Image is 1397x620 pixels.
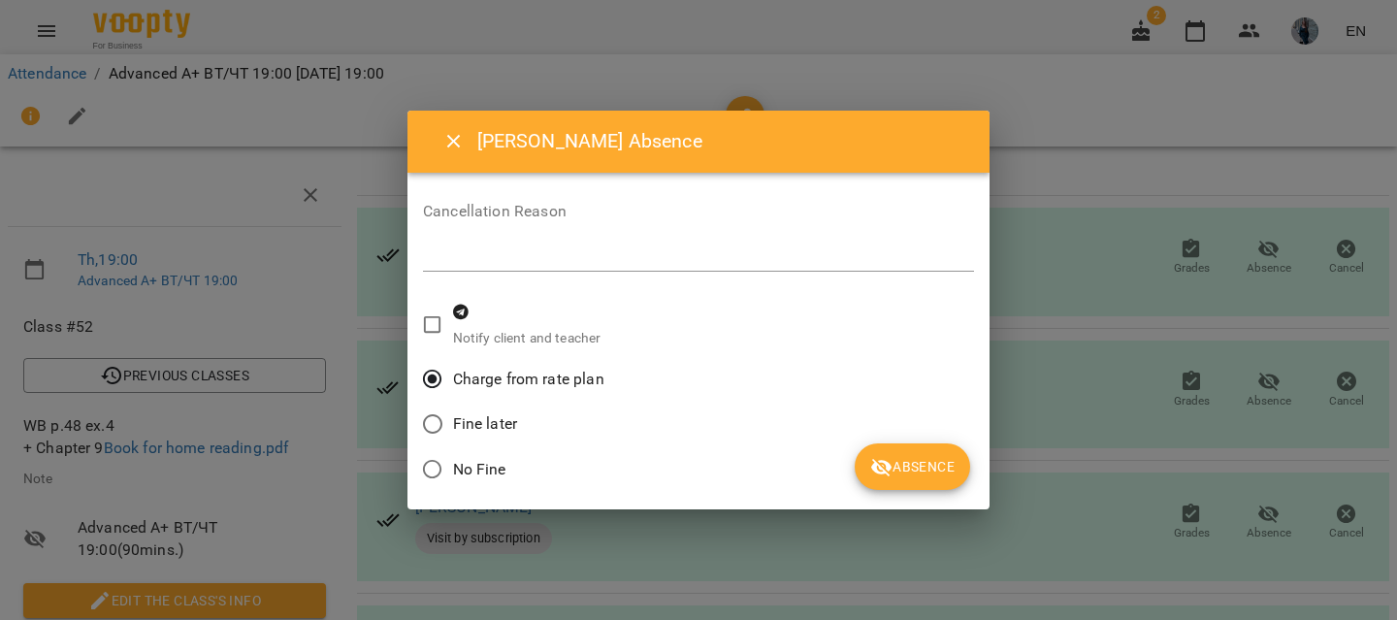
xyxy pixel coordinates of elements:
h6: [PERSON_NAME] Absence [477,126,966,156]
span: Fine later [453,412,517,436]
span: No Fine [453,458,506,481]
button: Close [431,118,477,165]
span: Charge from rate plan [453,368,604,391]
span: Absence [870,455,955,478]
p: Notify client and teacher [453,329,601,348]
label: Cancellation Reason [423,204,974,219]
button: Absence [855,443,970,490]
